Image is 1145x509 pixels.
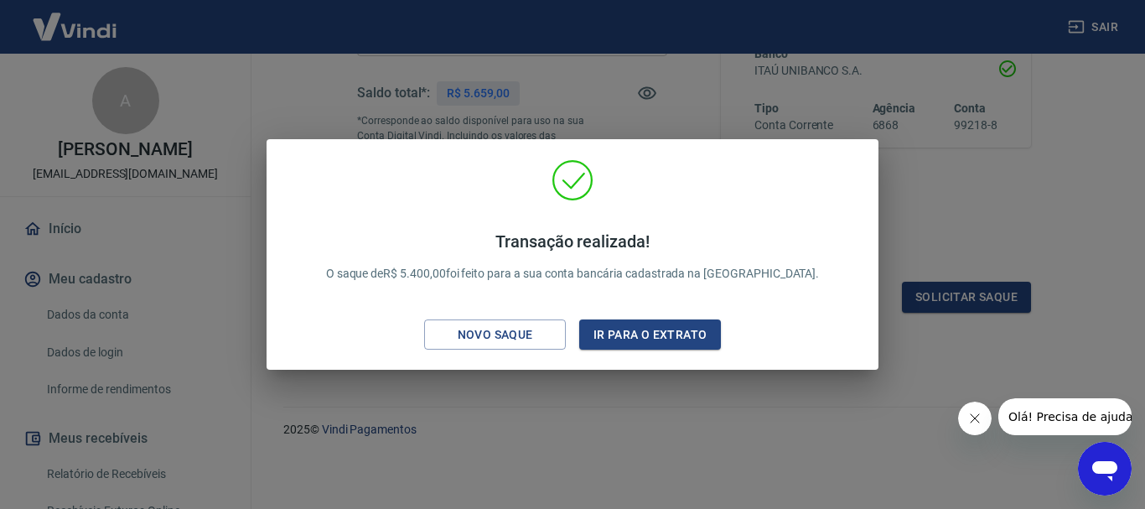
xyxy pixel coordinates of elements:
[438,325,553,345] div: Novo saque
[958,402,992,435] iframe: Fechar mensagem
[424,319,566,351] button: Novo saque
[1078,442,1132,496] iframe: Botão para abrir a janela de mensagens
[326,231,820,252] h4: Transação realizada!
[579,319,721,351] button: Ir para o extrato
[10,12,141,25] span: Olá! Precisa de ajuda?
[326,231,820,283] p: O saque de R$ 5.400,00 foi feito para a sua conta bancária cadastrada na [GEOGRAPHIC_DATA].
[998,398,1132,435] iframe: Mensagem da empresa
